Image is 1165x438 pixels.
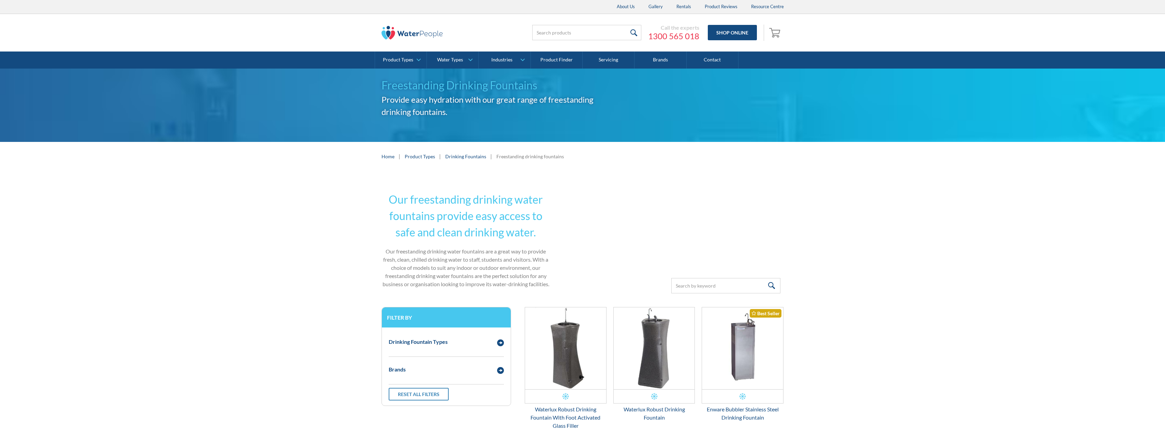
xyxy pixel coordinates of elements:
img: The Water People [382,26,443,40]
div: Drinking Fountain Types [389,338,448,346]
a: Enware Bubbler Stainless Steel Drinking FountainBest SellerEnware Bubbler Stainless Steel Drinkin... [702,307,783,422]
div: Water Types [437,57,463,63]
h2: Our freestanding drinking water fountains provide easy access to safe and clean drinking water. [382,191,551,240]
div: Waterlux Robust Drinking Fountain With Foot Activated Glass Filler [525,405,607,430]
a: Water Types [427,52,478,69]
div: Waterlux Robust Drinking Fountain [613,405,695,422]
img: shopping cart [769,27,782,38]
div: | [398,152,401,160]
div: Brands [389,365,406,374]
input: Search products [532,25,641,40]
div: Product Types [383,57,413,63]
a: Drinking Fountains [445,153,486,160]
h1: Freestanding Drinking Fountains [382,77,616,93]
input: Search by keyword [671,278,780,293]
h3: Filter by [387,314,506,321]
a: Shop Online [708,25,757,40]
div: | [490,152,493,160]
a: Product Types [375,52,427,69]
h2: Provide easy hydration with our great range of freestanding drinking fountains. [382,93,616,118]
a: Waterlux Robust Drinking Fountain With Foot Activated Glass FillerWaterlux Robust Drinking Founta... [525,307,607,430]
a: Brands [634,52,686,69]
a: Servicing [583,52,634,69]
a: 1300 565 018 [648,31,699,41]
div: Call the experts [648,24,699,31]
img: Enware Bubbler Stainless Steel Drinking Fountain [702,307,783,389]
img: Waterlux Robust Drinking Fountain With Foot Activated Glass Filler [525,307,606,389]
a: Product Types [405,153,435,160]
div: Freestanding drinking fountains [496,153,564,160]
a: Industries [479,52,530,69]
p: Our freestanding drinking water fountains are a great way to provide fresh, clean, chilled drinki... [382,247,551,288]
a: Home [382,153,394,160]
a: Product Finder [531,52,583,69]
a: Waterlux Robust Drinking FountainWaterlux Robust Drinking Fountain [613,307,695,422]
a: Reset all filters [389,388,449,400]
div: Enware Bubbler Stainless Steel Drinking Fountain [702,405,783,422]
div: Industries [491,57,512,63]
div: Best Seller [750,309,781,318]
img: Waterlux Robust Drinking Fountain [614,307,695,389]
div: | [438,152,442,160]
a: Open cart [767,25,784,41]
a: Contact [687,52,738,69]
